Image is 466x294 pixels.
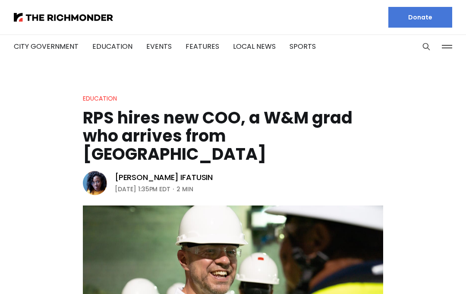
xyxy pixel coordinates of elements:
[14,13,113,22] img: The Richmonder
[420,40,433,53] button: Search this site
[83,94,117,103] a: Education
[233,41,276,51] a: Local News
[176,184,193,194] span: 2 min
[14,41,79,51] a: City Government
[83,171,107,195] img: Victoria A. Ifatusin
[146,41,172,51] a: Events
[388,7,452,28] a: Donate
[115,172,213,183] a: [PERSON_NAME] Ifatusin
[92,41,132,51] a: Education
[186,41,219,51] a: Features
[83,109,383,163] h1: RPS hires new COO, a W&M grad who arrives from [GEOGRAPHIC_DATA]
[290,41,316,51] a: Sports
[115,184,170,194] time: [DATE] 1:35PM EDT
